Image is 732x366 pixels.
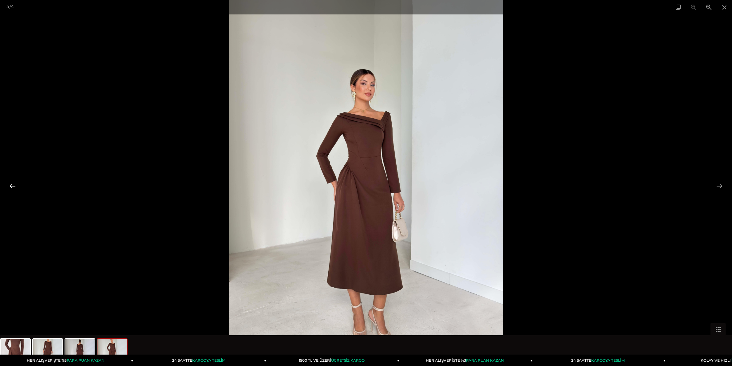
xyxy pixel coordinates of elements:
[192,358,225,363] span: KARGOYA TESLİM
[331,358,365,363] span: ÜCRETSİZ KARGO
[266,355,399,366] a: 1500 TL VE ÜZERİÜCRETSİZ KARGO
[1,339,30,362] img: keyli-elbise-26k087-0a-b76.jpg
[97,339,127,362] img: keyli-elbise-26k087--4994-.jpg
[6,4,10,10] span: 4
[11,4,14,10] span: 4
[133,355,267,366] a: 24 SAATTEKARGOYA TESLİM
[399,355,532,366] a: HER ALIŞVERİŞTE %3PARA PUAN KAZAN
[532,355,666,366] a: 24 SAATTEKARGOYA TESLİM
[710,323,726,335] button: Toggle thumbnails
[65,339,95,362] img: keyli-elbise-26k087-d65855.jpg
[33,339,62,362] img: keyli-elbise-26k087-1a6-42.jpg
[466,358,504,363] span: PARA PUAN KAZAN
[0,355,133,366] a: HER ALIŞVERİŞTE %3PARA PUAN KAZAN
[592,358,625,363] span: KARGOYA TESLİM
[67,358,105,363] span: PARA PUAN KAZAN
